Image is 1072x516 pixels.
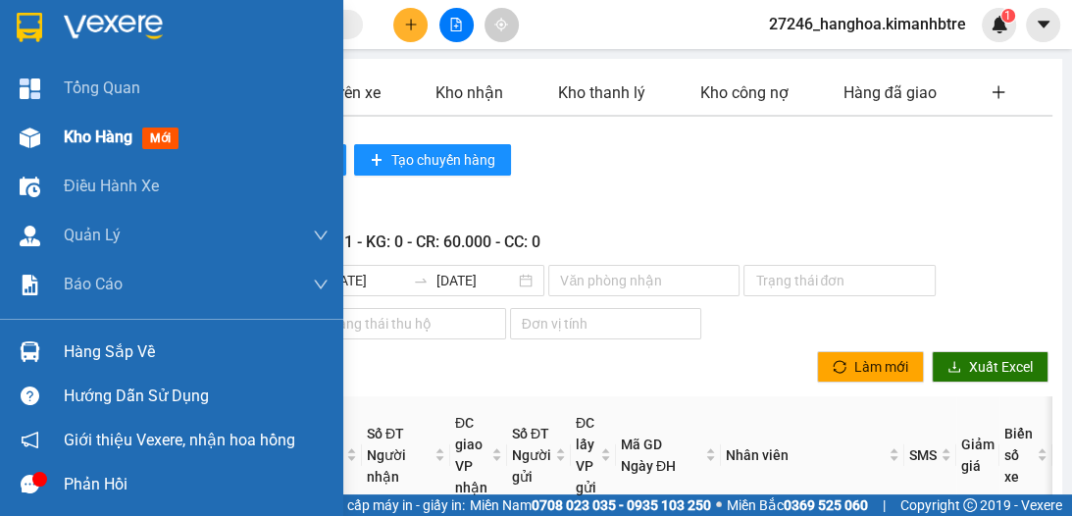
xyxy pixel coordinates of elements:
[726,444,885,466] span: Nhân viên
[963,498,977,512] span: copyright
[17,13,42,42] img: logo-vxr
[1035,16,1052,33] span: caret-down
[621,458,676,474] span: Ngày ĐH
[64,174,159,198] span: Điều hành xe
[961,434,995,477] div: Giảm giá
[64,272,123,296] span: Báo cáo
[753,12,982,36] span: 27246_hanghoa.kimanhbtre
[843,80,937,105] div: Hàng đã giao
[494,18,508,31] span: aim
[313,228,329,243] span: down
[64,428,295,452] span: Giới thiệu Vexere, nhận hoa hồng
[142,128,179,149] span: mới
[370,153,383,169] span: plus
[331,80,381,105] div: Trên xe
[21,387,39,405] span: question-circle
[485,8,519,42] button: aim
[326,270,404,291] input: Ngày bắt đầu
[532,497,711,513] strong: 0708 023 035 - 0935 103 250
[20,275,40,295] img: solution-icon
[991,84,1006,100] span: plus
[1004,423,1033,488] div: Biển số xe
[64,382,329,411] div: Hướng dẫn sử dụng
[413,273,429,288] span: to
[64,76,140,100] span: Tổng Quan
[449,18,463,31] span: file-add
[991,16,1008,33] img: icon-new-feature
[700,80,789,105] div: Kho công nợ
[20,128,40,148] img: warehouse-icon
[312,494,465,516] span: Cung cấp máy in - giấy in:
[64,223,121,247] span: Quản Lý
[313,277,329,292] span: down
[969,356,1033,378] span: Xuất Excel
[833,360,846,376] span: sync
[20,226,40,246] img: warehouse-icon
[854,356,908,378] span: Làm mới
[883,494,886,516] span: |
[439,8,474,42] button: file-add
[932,351,1048,383] button: downloadXuất Excel
[784,497,868,513] strong: 0369 525 060
[354,144,511,176] button: plusTạo chuyến hàng
[20,78,40,99] img: dashboard-icon
[404,18,418,31] span: plus
[436,270,515,291] input: Ngày kết thúc
[391,149,495,171] span: Tạo chuyến hàng
[21,475,39,493] span: message
[947,360,961,376] span: download
[1001,9,1015,23] sup: 1
[64,128,132,146] span: Kho hàng
[367,426,404,441] span: Số ĐT
[716,501,722,509] span: ⚪️
[512,426,549,441] span: Số ĐT
[512,447,551,485] span: Người gửi
[20,177,40,197] img: warehouse-icon
[367,447,406,485] span: Người nhận
[576,415,594,452] span: ĐC lấy
[20,341,40,362] img: warehouse-icon
[470,494,711,516] span: Miền Nam
[558,80,645,105] div: Kho thanh lý
[455,415,483,452] span: ĐC giao
[158,232,540,251] span: Tổng: Đơn: 1 - SL: 1 - Món: 1 - KG: 0 - CR: 60.000 - CC: 0
[64,337,329,367] div: Hàng sắp về
[576,458,596,495] span: VP gửi
[1004,9,1011,23] span: 1
[817,351,924,383] button: syncLàm mới
[1026,8,1060,42] button: caret-down
[413,273,429,288] span: swap-right
[455,458,487,495] span: VP nhận
[64,470,329,499] div: Phản hồi
[21,431,39,449] span: notification
[393,8,428,42] button: plus
[435,80,503,105] div: Kho nhận
[909,447,937,463] span: SMS
[621,437,662,452] span: Mã GD
[727,494,868,516] span: Miền Bắc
